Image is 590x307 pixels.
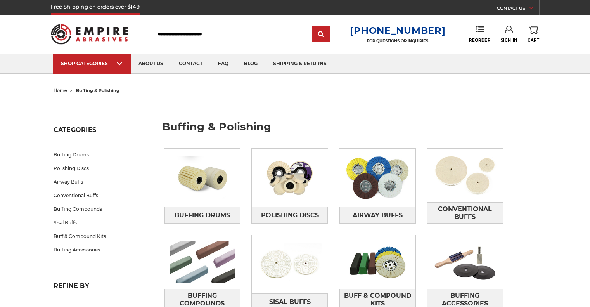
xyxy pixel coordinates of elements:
a: Conventional Buffs [427,202,503,224]
span: Cart [528,38,539,43]
a: [PHONE_NUMBER] [350,25,445,36]
a: home [54,88,67,93]
img: Buff & Compound Kits [339,235,415,289]
img: Airway Buffs [339,151,415,205]
img: Buffing Compounds [164,235,240,289]
span: Sign In [501,38,517,43]
img: Buffing Drums [164,151,240,205]
img: Conventional Buffs [427,149,503,202]
a: Buff & Compound Kits [54,229,144,243]
img: Polishing Discs [252,151,328,205]
h5: Categories [54,126,144,138]
a: Buffing Drums [54,148,144,161]
img: Empire Abrasives [51,19,128,49]
a: Buffing Drums [164,207,240,224]
span: Reorder [469,38,490,43]
a: Polishing Discs [54,161,144,175]
img: Buffing Accessories [427,235,503,289]
a: about us [131,54,171,74]
span: Polishing Discs [261,209,319,222]
h5: Refine by [54,282,144,294]
a: Cart [528,26,539,43]
a: Buffing Compounds [54,202,144,216]
span: Airway Buffs [353,209,403,222]
a: blog [236,54,265,74]
div: SHOP CATEGORIES [61,61,123,66]
a: Polishing Discs [252,207,328,224]
a: contact [171,54,210,74]
span: buffing & polishing [76,88,119,93]
a: Reorder [469,26,490,42]
img: Sisal Buffs [252,238,328,291]
a: Buffing Accessories [54,243,144,257]
p: FOR QUESTIONS OR INQUIRIES [350,38,445,43]
a: Sisal Buffs [54,216,144,229]
a: CONTACT US [497,4,539,15]
h1: buffing & polishing [162,121,537,138]
a: Airway Buffs [339,207,415,224]
a: faq [210,54,236,74]
a: shipping & returns [265,54,334,74]
a: Airway Buffs [54,175,144,189]
a: Conventional Buffs [54,189,144,202]
span: Buffing Drums [175,209,230,222]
